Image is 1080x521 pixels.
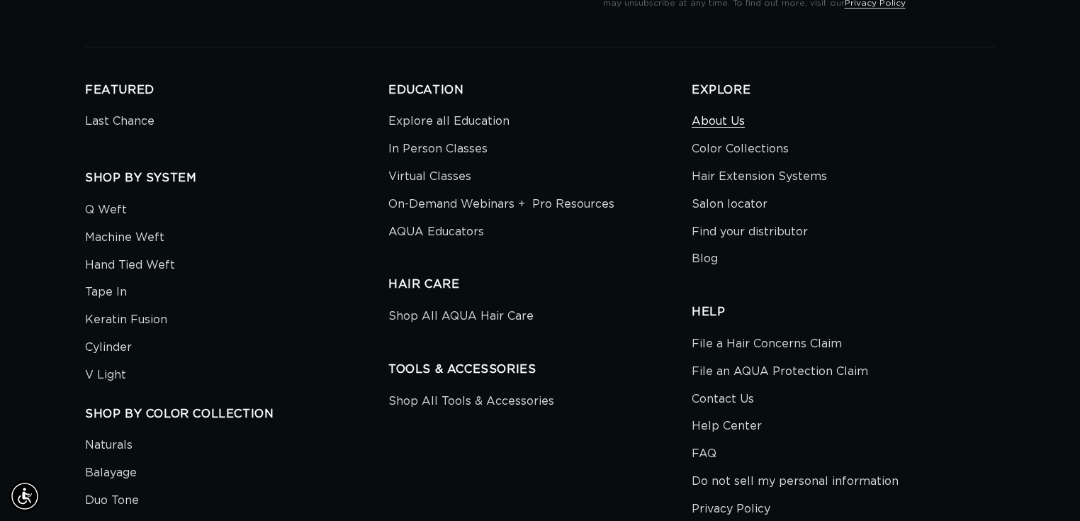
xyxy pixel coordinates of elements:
a: Q Weft [85,200,127,224]
h2: HAIR CARE [388,277,692,292]
a: Hair Extension Systems [692,163,827,191]
a: On-Demand Webinars + Pro Resources [388,191,614,218]
a: Balayage [85,459,137,487]
a: Find your distributor [692,218,808,246]
a: Keratin Fusion [85,306,167,334]
h2: HELP [692,305,995,320]
a: V Light [85,362,126,389]
a: Last Chance [85,111,154,135]
a: Machine Weft [85,224,164,252]
a: File a Hair Concerns Claim [692,334,842,358]
a: Do not sell my personal information [692,468,899,495]
a: FAQ [692,440,716,468]
h2: FEATURED [85,83,388,98]
a: Shop All Tools & Accessories [388,391,554,415]
a: About Us [692,111,745,135]
a: Shop All AQUA Hair Care [388,306,534,330]
a: Cylinder [85,334,132,362]
a: Salon locator [692,191,767,218]
a: Contact Us [692,386,754,413]
a: Help Center [692,413,762,440]
a: Naturals [85,435,133,459]
a: Color Collections [692,135,789,163]
h2: TOOLS & ACCESSORIES [388,362,692,377]
a: Explore all Education [388,111,510,135]
h2: EDUCATION [388,83,692,98]
a: File an AQUA Protection Claim [692,358,868,386]
div: Accessibility Menu [9,481,40,512]
h2: EXPLORE [692,83,995,98]
h2: SHOP BY SYSTEM [85,171,388,186]
a: Virtual Classes [388,163,471,191]
h2: SHOP BY COLOR COLLECTION [85,407,388,422]
a: Duo Tone [85,487,139,515]
a: AQUA Educators [388,218,484,246]
a: Hand Tied Weft [85,252,175,279]
a: Blog [692,245,718,273]
a: In Person Classes [388,135,488,163]
a: Tape In [85,279,127,306]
